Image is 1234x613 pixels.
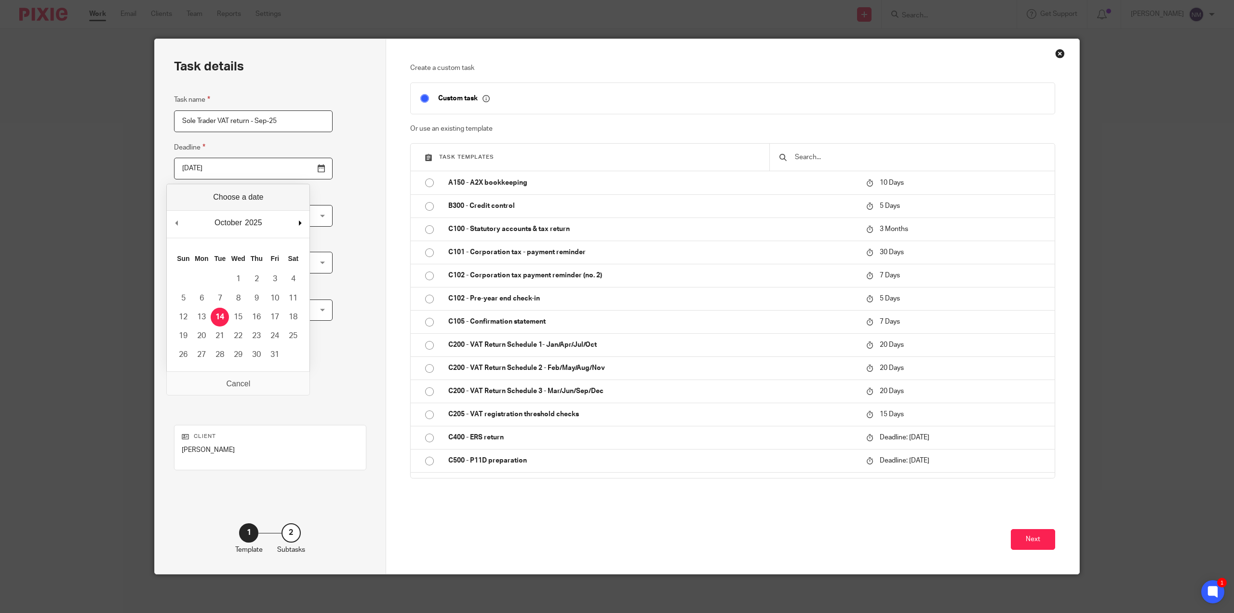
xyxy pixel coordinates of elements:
label: Deadline [174,142,205,153]
span: 3 Months [880,226,908,232]
button: 8 [229,289,247,308]
button: 13 [192,308,211,327]
span: 20 Days [880,388,904,395]
div: October [213,216,243,230]
button: 26 [174,345,192,364]
p: C100 - Statutory accounts & tax return [448,224,857,234]
button: Next [1011,529,1055,550]
div: 1 [239,523,258,543]
div: Close this dialog window [1055,49,1065,58]
span: 20 Days [880,341,904,348]
button: 12 [174,308,192,327]
button: 31 [266,345,284,364]
abbr: Wednesday [231,255,245,262]
button: 6 [192,289,211,308]
button: 4 [284,270,302,288]
p: Or use an existing template [410,124,1056,134]
span: Deadline: [DATE] [880,434,929,441]
p: B300 - Credit control [448,201,857,211]
span: 20 Days [880,365,904,371]
button: 17 [266,308,284,327]
button: 7 [211,289,229,308]
button: 21 [211,327,229,345]
button: 2 [247,270,266,288]
input: Task name [174,110,333,132]
abbr: Sunday [177,255,189,262]
button: 1 [229,270,247,288]
button: 27 [192,345,211,364]
abbr: Monday [195,255,208,262]
p: [PERSON_NAME] [182,445,359,455]
button: 19 [174,327,192,345]
input: Use the arrow keys to pick a date [174,158,333,179]
span: 7 Days [880,318,900,325]
p: Subtasks [277,545,305,555]
div: 1 [1217,578,1227,587]
p: Create a custom task [410,63,1056,73]
button: Next Month [295,216,305,230]
button: 14 [211,308,229,327]
abbr: Thursday [251,255,263,262]
abbr: Saturday [288,255,299,262]
p: Custom task [438,94,490,103]
p: C101 - Corporation tax - payment reminder [448,247,857,257]
button: 24 [266,327,284,345]
button: 29 [229,345,247,364]
button: 10 [266,289,284,308]
span: 30 Days [880,249,904,256]
abbr: Tuesday [215,255,226,262]
span: 7 Days [880,272,900,279]
input: Search... [794,152,1045,163]
span: 10 Days [880,179,904,186]
label: Task name [174,94,210,105]
p: A150 - A2X bookkeeping [448,178,857,188]
p: Template [235,545,263,555]
button: 18 [284,308,302,327]
span: 5 Days [880,203,900,209]
span: Deadline: [DATE] [880,457,929,464]
div: 2025 [243,216,264,230]
button: 9 [247,289,266,308]
button: 5 [174,289,192,308]
p: C102 - Corporation tax payment reminder (no. 2) [448,271,857,280]
p: C102 - Pre-year end check-in [448,294,857,303]
button: 3 [266,270,284,288]
p: Client [182,433,359,440]
p: C200 - VAT Return Schedule 3 - Mar/Jun/Sep/Dec [448,386,857,396]
h2: Task details [174,58,244,75]
button: 22 [229,327,247,345]
button: 11 [284,289,302,308]
p: C205 - VAT registration threshold checks [448,409,857,419]
span: Task templates [439,154,494,160]
button: Previous Month [172,216,181,230]
div: 2 [282,523,301,543]
span: 5 Days [880,295,900,302]
p: C400 - ERS return [448,433,857,442]
button: 16 [247,308,266,327]
abbr: Friday [270,255,279,262]
p: C105 - Confirmation statement [448,317,857,327]
p: C200 - VAT Return Schedule 1- Jan/Apr/Jul/Oct [448,340,857,350]
button: 28 [211,345,229,364]
button: 23 [247,327,266,345]
button: 25 [284,327,302,345]
p: C500 - P11D preparation [448,456,857,465]
button: 15 [229,308,247,327]
span: 15 Days [880,411,904,418]
button: 20 [192,327,211,345]
button: 30 [247,345,266,364]
p: C200 - VAT Return Schedule 2 - Feb/May/Aug/Nov [448,363,857,373]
